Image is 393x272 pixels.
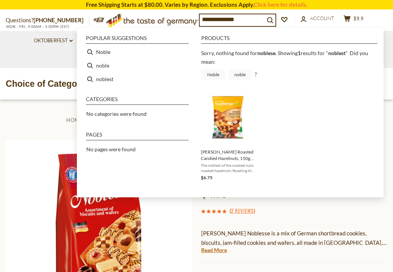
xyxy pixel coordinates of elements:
[201,175,213,180] span: $6.75
[201,163,255,173] span: The noblest of the roasted nuts: roasted hazelnuts. Roasting the fine nuts gives the hazelnuts no...
[201,50,277,56] span: Sorry, nothing found for .
[310,15,334,21] span: Account
[201,91,255,181] a: Seeberger Roasted Carmelized Hazelnuts[PERSON_NAME] Roasted Candied Hazelnuts, 150g (5.3oz)The no...
[201,246,227,254] a: Read More
[228,69,252,80] a: noble
[201,50,368,77] div: Did you mean: ?
[301,14,334,23] a: Account
[201,149,255,161] span: [PERSON_NAME] Roasted Candied Hazelnuts, 150g (5.3oz)
[86,35,189,44] li: Popular suggestions
[86,132,189,140] li: Pages
[201,35,378,44] li: Products
[201,91,255,144] img: Seeberger Roasted Carmelized Hazelnuts
[86,146,136,152] span: No pages were found
[229,207,255,214] span: ( )
[198,88,258,184] li: Seeberger Roasted Candied Hazelnuts, 150g (5.3oz)
[257,50,275,56] b: noblese
[86,97,189,105] li: Categories
[83,45,192,59] li: Noble
[6,15,89,25] p: Questions?
[201,187,228,200] span: $4.95
[6,25,70,29] span: MON - FRI, 9:00AM - 5:00PM (EST)
[66,117,83,123] a: Home
[231,207,254,215] a: 2 Reviews
[201,229,387,247] p: [PERSON_NAME] Noblesse is a mix of German shortbread cookies, biscuits, jam-filled cookies and wa...
[278,50,348,56] span: Showing results for " "
[254,1,307,8] a: Click here for details.
[353,15,364,22] span: $9.9
[77,28,384,197] div: Instant Search Results
[342,15,365,25] button: $9.9
[34,37,73,45] a: Oktoberfest
[86,111,147,117] span: No categories were found
[328,50,346,56] a: noblest
[298,50,301,56] b: 1
[201,69,225,80] a: Noble
[83,59,192,72] li: noble
[34,17,84,23] a: [PHONE_NUMBER]
[83,72,192,86] li: noblest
